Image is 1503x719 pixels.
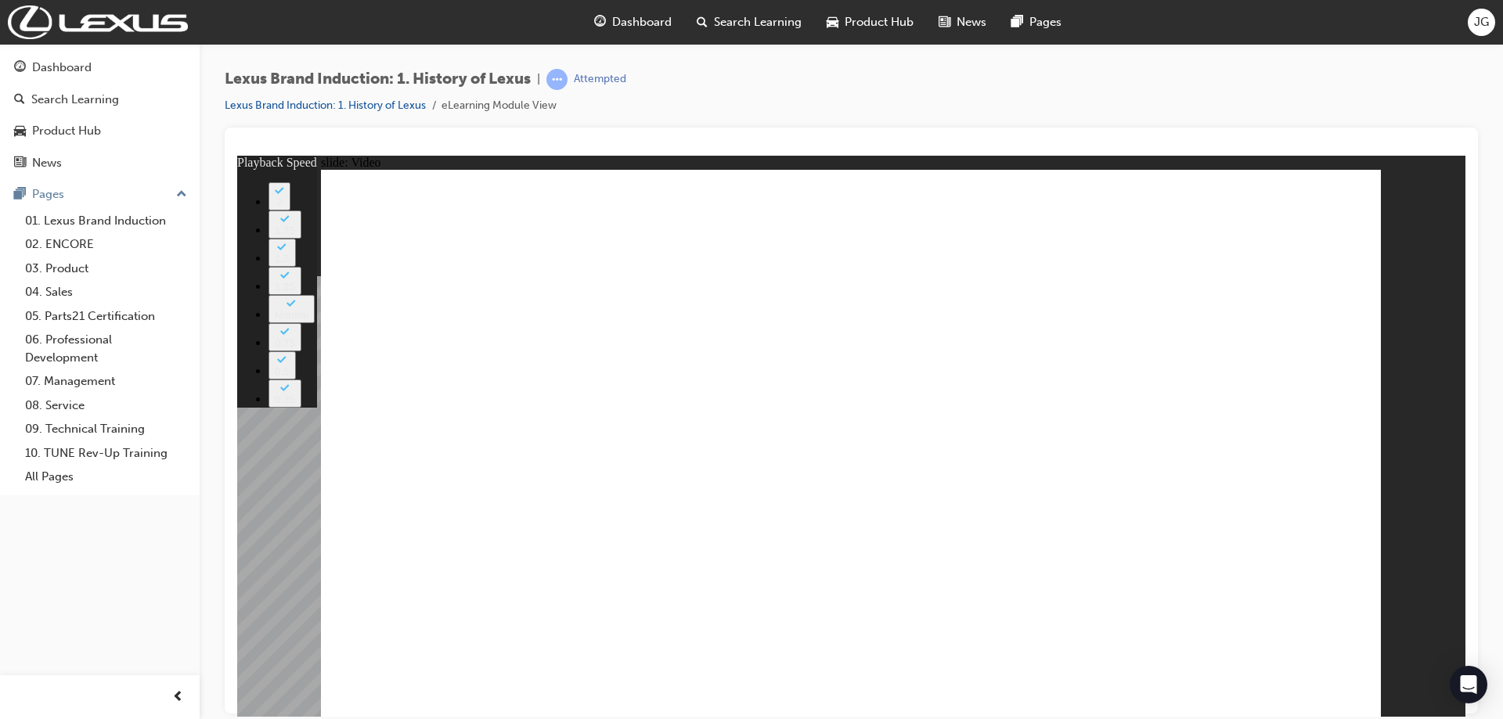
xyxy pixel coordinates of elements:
span: pages-icon [1011,13,1023,32]
span: search-icon [14,93,25,107]
span: guage-icon [594,13,606,32]
span: news-icon [14,156,26,171]
a: Lexus Brand Induction: 1. History of Lexus [225,99,426,112]
div: Attempted [574,72,626,87]
span: prev-icon [172,688,184,707]
a: All Pages [19,465,193,489]
span: guage-icon [14,61,26,75]
a: 06. Professional Development [19,328,193,369]
button: DashboardSearch LearningProduct HubNews [6,50,193,180]
li: eLearning Module View [442,97,557,115]
a: 05. Parts21 Certification [19,304,193,329]
span: car-icon [14,124,26,138]
a: 08. Service [19,394,193,418]
span: Dashboard [612,13,672,31]
span: | [537,70,540,88]
span: news-icon [939,13,950,32]
div: News [32,154,62,172]
a: 04. Sales [19,280,193,304]
div: Dashboard [32,59,92,77]
a: Product Hub [6,117,193,146]
a: guage-iconDashboard [582,6,684,38]
span: car-icon [827,13,838,32]
button: JG [1468,9,1495,36]
span: learningRecordVerb_ATTEMPT-icon [546,69,568,90]
span: JG [1474,13,1489,31]
span: up-icon [176,185,187,205]
a: 07. Management [19,369,193,394]
a: 02. ENCORE [19,232,193,257]
span: Pages [1029,13,1061,31]
a: 01. Lexus Brand Induction [19,209,193,233]
a: 10. TUNE Rev-Up Training [19,441,193,466]
a: news-iconNews [926,6,999,38]
a: Search Learning [6,85,193,114]
span: Lexus Brand Induction: 1. History of Lexus [225,70,531,88]
span: Search Learning [714,13,802,31]
img: Trak [8,5,188,39]
a: News [6,149,193,178]
a: 09. Technical Training [19,417,193,441]
span: Product Hub [845,13,914,31]
a: 03. Product [19,257,193,281]
span: pages-icon [14,188,26,202]
a: search-iconSearch Learning [684,6,814,38]
button: Pages [6,180,193,209]
div: Product Hub [32,122,101,140]
div: Pages [32,185,64,203]
a: Dashboard [6,53,193,82]
span: search-icon [697,13,708,32]
a: car-iconProduct Hub [814,6,926,38]
a: pages-iconPages [999,6,1074,38]
div: Search Learning [31,91,119,109]
span: News [957,13,986,31]
div: Open Intercom Messenger [1450,666,1487,703]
